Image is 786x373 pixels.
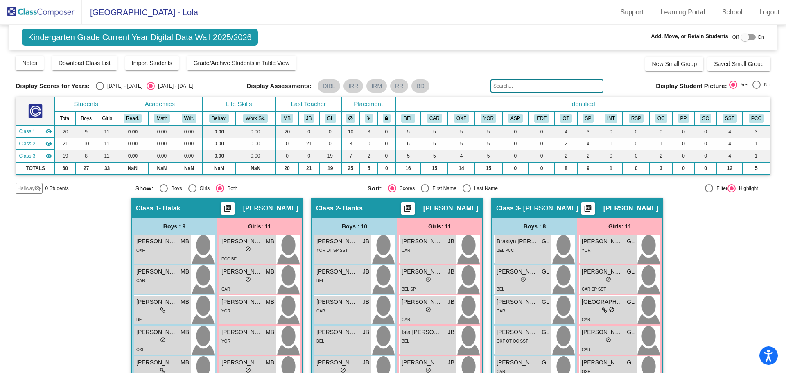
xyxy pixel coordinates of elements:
td: Jessica Banks - Banks [16,138,55,150]
span: - Balak [159,204,180,212]
td: 7 [341,150,360,162]
td: 0 [502,138,529,150]
button: OXF [454,114,469,123]
td: 0 [378,138,395,150]
span: [PERSON_NAME] [582,267,623,276]
td: 2 [577,150,599,162]
td: 0.00 [117,125,148,138]
td: 9 [577,162,599,174]
span: BEL [497,287,504,292]
input: Search... [490,79,603,93]
span: Class 2 [19,140,35,147]
div: No [761,81,770,88]
td: 12 [717,162,743,174]
th: Keep with students [360,111,378,125]
div: Boys [168,185,182,192]
th: Professional Community Child [743,111,770,125]
span: YOR OT SP SST [316,248,348,253]
span: BEL PCC [497,248,514,253]
span: [PERSON_NAME] [423,204,478,212]
button: MB [281,114,293,123]
button: JB [304,114,314,123]
mat-icon: visibility_off [34,185,41,192]
td: 0.00 [202,138,235,150]
span: [PERSON_NAME] [402,298,443,306]
td: 21 [55,138,75,150]
mat-radio-group: Select an option [96,82,193,90]
mat-icon: visibility [45,140,52,147]
td: 1 [743,138,770,150]
td: 4 [717,150,743,162]
td: 8 [555,162,577,174]
span: CAR SP SST [582,287,606,292]
button: Download Class List [52,56,117,70]
td: 25 [341,162,360,174]
td: 21 [298,162,319,174]
td: 0.00 [202,150,235,162]
button: New Small Group [645,57,703,71]
td: 3 [743,125,770,138]
button: Read. [124,114,142,123]
span: Download Class List [59,60,111,66]
td: 0.00 [236,125,276,138]
div: [DATE] - [DATE] [155,82,193,90]
div: Highlight [736,185,758,192]
th: York [475,111,502,125]
span: GL [542,267,549,276]
span: Off [732,34,739,41]
td: 6 [395,138,421,150]
td: 0 [298,125,319,138]
span: MB [181,267,189,276]
td: 5 [448,125,474,138]
span: 0 Students [45,185,68,192]
span: PCC BEL [221,257,239,261]
td: 0.00 [202,125,235,138]
td: 8 [76,150,97,162]
span: CAR [136,278,145,283]
th: Mara Balak [276,111,298,125]
td: 0 [378,125,395,138]
span: [PERSON_NAME] [497,267,538,276]
button: Saved Small Group [707,57,770,71]
td: 0 [276,138,298,150]
span: [PERSON_NAME] [402,267,443,276]
span: JB [448,298,454,306]
span: Notes [22,60,37,66]
span: MB [266,267,274,276]
mat-icon: picture_as_pdf [583,204,593,216]
th: Boys [76,111,97,125]
div: Scores [396,185,415,192]
td: 5 [475,150,502,162]
td: 5 [395,150,421,162]
td: 10 [76,138,97,150]
span: Braxtyn [PERSON_NAME] [497,237,538,246]
td: 4 [717,125,743,138]
mat-chip: BD [411,79,429,93]
th: Academic Support Plan [502,111,529,125]
td: 10 [341,125,360,138]
span: do_not_disturb_alt [245,276,251,282]
div: First Name [429,185,456,192]
td: 0 [502,125,529,138]
button: Print Students Details [221,202,235,215]
td: 1 [650,138,673,150]
span: [PERSON_NAME] [136,298,177,306]
td: 0 [623,138,649,150]
button: GL [325,114,336,123]
td: 2 [650,150,673,162]
mat-chip: RR [390,79,408,93]
td: TOTALS [16,162,55,174]
button: Print Students Details [401,202,415,215]
span: GL [627,237,635,246]
th: Identified [395,97,770,111]
span: do_not_disturb_alt [425,276,431,282]
span: MB [266,298,274,306]
button: Notes [16,56,44,70]
button: SC [700,114,711,123]
div: Girls: 11 [397,218,482,235]
td: 0.00 [176,150,203,162]
td: 4 [448,150,474,162]
span: [PERSON_NAME] [221,267,262,276]
span: Add, Move, or Retain Students [651,32,728,41]
span: GL [542,237,549,246]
